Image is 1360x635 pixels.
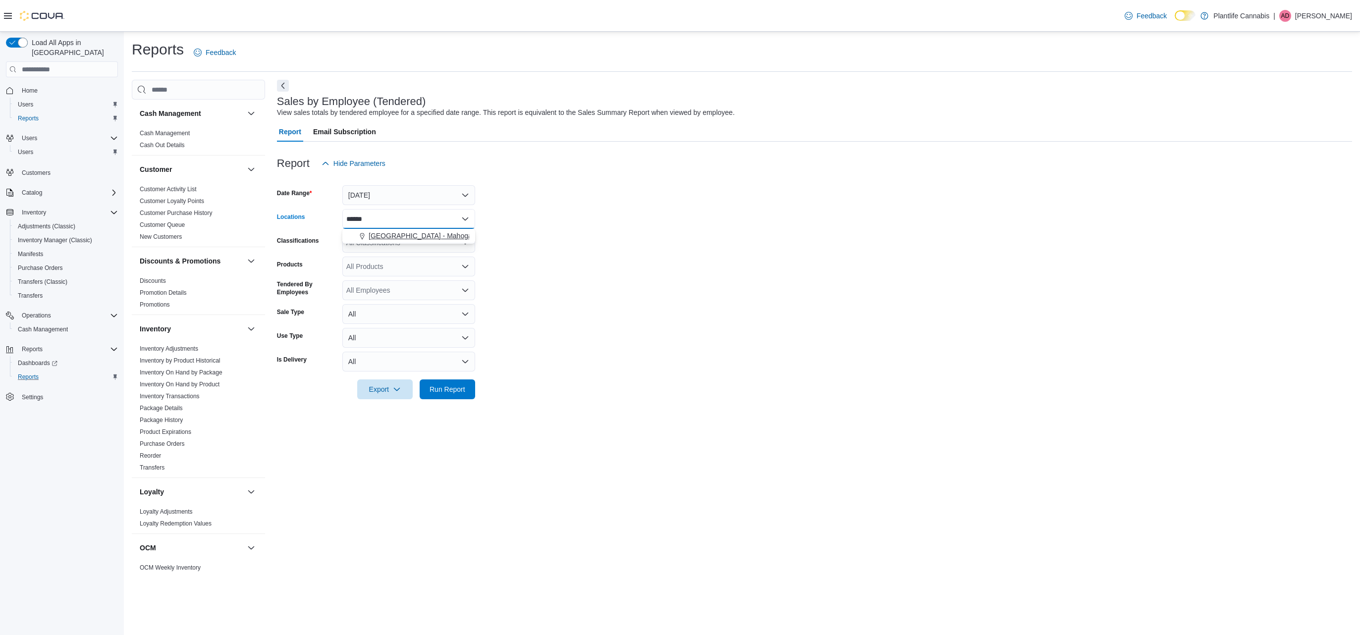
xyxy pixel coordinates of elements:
[18,236,92,244] span: Inventory Manager (Classic)
[132,562,265,578] div: OCM
[14,290,118,302] span: Transfers
[279,122,301,142] span: Report
[277,107,735,118] div: View sales totals by tendered employee for a specified date range. This report is equivalent to t...
[363,379,407,399] span: Export
[140,301,170,308] a: Promotions
[140,221,185,228] a: Customer Queue
[140,380,219,388] span: Inventory On Hand by Product
[18,359,57,367] span: Dashboards
[18,167,54,179] a: Customers
[140,369,222,376] a: Inventory On Hand by Package
[140,564,201,572] span: OCM Weekly Inventory
[342,352,475,371] button: All
[140,164,243,174] button: Customer
[1121,6,1171,26] a: Feedback
[461,215,469,223] button: Close list of options
[18,207,50,218] button: Inventory
[6,79,118,430] nav: Complex example
[140,508,193,515] a: Loyalty Adjustments
[140,428,191,435] a: Product Expirations
[245,107,257,119] button: Cash Management
[140,108,201,118] h3: Cash Management
[18,132,41,144] button: Users
[20,11,64,21] img: Cova
[18,207,118,218] span: Inventory
[140,487,243,497] button: Loyalty
[10,356,122,370] a: Dashboards
[140,129,190,137] span: Cash Management
[18,373,39,381] span: Reports
[140,520,212,527] a: Loyalty Redemption Values
[277,96,426,107] h3: Sales by Employee (Tendered)
[342,328,475,348] button: All
[140,130,190,137] a: Cash Management
[18,187,118,199] span: Catalog
[132,275,265,315] div: Discounts & Promotions
[10,275,122,289] button: Transfers (Classic)
[140,197,204,205] span: Customer Loyalty Points
[140,256,243,266] button: Discounts & Promotions
[140,404,183,412] span: Package Details
[357,379,413,399] button: Export
[140,233,182,241] span: New Customers
[140,417,183,423] a: Package History
[342,185,475,205] button: [DATE]
[22,312,51,319] span: Operations
[2,83,122,98] button: Home
[277,332,303,340] label: Use Type
[18,325,68,333] span: Cash Management
[18,132,118,144] span: Users
[342,229,475,243] div: Choose from the following options
[14,371,43,383] a: Reports
[190,43,240,62] a: Feedback
[10,289,122,303] button: Transfers
[140,345,198,353] span: Inventory Adjustments
[14,248,118,260] span: Manifests
[14,371,118,383] span: Reports
[14,262,118,274] span: Purchase Orders
[140,301,170,309] span: Promotions
[277,158,310,169] h3: Report
[140,381,219,388] a: Inventory On Hand by Product
[14,112,118,124] span: Reports
[18,84,118,97] span: Home
[140,440,185,448] span: Purchase Orders
[132,183,265,247] div: Customer
[18,114,39,122] span: Reports
[245,163,257,175] button: Customer
[140,564,201,571] a: OCM Weekly Inventory
[140,405,183,412] a: Package Details
[14,248,47,260] a: Manifests
[14,323,72,335] a: Cash Management
[14,276,71,288] a: Transfers (Classic)
[2,342,122,356] button: Reports
[140,209,213,217] span: Customer Purchase History
[342,229,475,243] button: [GEOGRAPHIC_DATA] - Mahogany Market
[14,112,43,124] a: Reports
[140,186,197,193] a: Customer Activity List
[140,357,220,364] a: Inventory by Product Historical
[18,391,118,403] span: Settings
[18,310,118,321] span: Operations
[140,452,161,460] span: Reorder
[140,233,182,240] a: New Customers
[10,219,122,233] button: Adjustments (Classic)
[140,289,187,297] span: Promotion Details
[10,233,122,247] button: Inventory Manager (Classic)
[18,278,67,286] span: Transfers (Classic)
[140,416,183,424] span: Package History
[318,154,389,173] button: Hide Parameters
[140,393,200,400] a: Inventory Transactions
[18,343,47,355] button: Reports
[277,80,289,92] button: Next
[22,345,43,353] span: Reports
[140,221,185,229] span: Customer Queue
[2,309,122,322] button: Operations
[430,384,465,394] span: Run Report
[140,185,197,193] span: Customer Activity List
[14,357,61,369] a: Dashboards
[10,261,122,275] button: Purchase Orders
[14,357,118,369] span: Dashboards
[14,220,79,232] a: Adjustments (Classic)
[14,234,96,246] a: Inventory Manager (Classic)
